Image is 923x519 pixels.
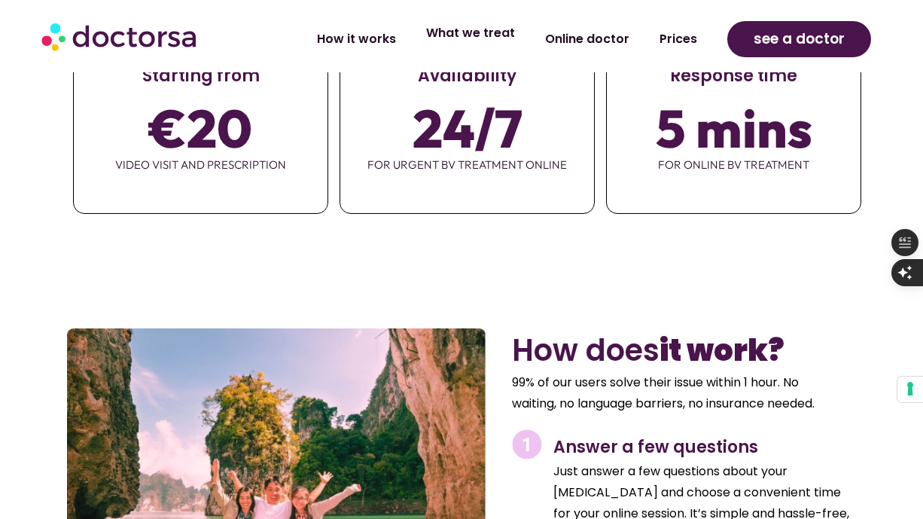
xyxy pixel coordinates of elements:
[412,107,522,149] span: 24/7
[644,22,712,56] a: Prices
[512,332,852,368] h2: How does
[249,22,712,56] nav: Menu
[149,107,252,149] span: €20
[340,64,594,88] h3: Availability
[512,372,816,414] p: 99% of our users solve their issue within 1 hour. No waiting, no language barriers, no insurance ...
[553,435,758,459] span: Answer a few questions
[607,149,861,181] span: for ONLINE BV TREATMENT
[897,377,923,402] button: Your consent preferences for tracking technologies
[607,64,861,88] h3: Response time
[411,16,530,50] a: What we treat
[727,21,871,57] a: see a doctor
[656,107,812,149] span: 5 mins
[74,64,327,88] h3: Starting from
[530,22,644,56] a: Online doctor
[74,149,327,181] span: video visit and prescription
[754,27,845,51] span: see a doctor
[660,329,784,371] b: it work?
[302,22,411,56] a: How it works
[340,149,594,181] span: for urgent BV TREATMENT online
